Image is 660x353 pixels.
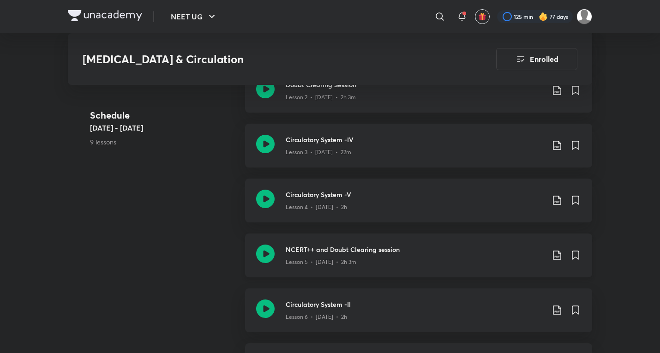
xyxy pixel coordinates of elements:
[286,190,544,199] h3: Circulatory System -V
[478,12,486,21] img: avatar
[286,148,351,156] p: Lesson 3 • [DATE] • 22m
[245,233,592,288] a: NCERT++ and Doubt Clearing sessionLesson 5 • [DATE] • 2h 3m
[245,69,592,124] a: Doubt Clearing SessionLesson 2 • [DATE] • 2h 3m
[286,135,544,144] h3: Circulatory System -IV
[245,288,592,343] a: Circulatory System -IILesson 6 • [DATE] • 2h
[165,7,223,26] button: NEET UG
[576,9,592,24] img: Kushagra Singh
[286,258,356,266] p: Lesson 5 • [DATE] • 2h 3m
[245,124,592,179] a: Circulatory System -IVLesson 3 • [DATE] • 22m
[475,9,490,24] button: avatar
[90,108,238,122] h4: Schedule
[286,93,356,102] p: Lesson 2 • [DATE] • 2h 3m
[68,10,142,21] img: Company Logo
[286,299,544,309] h3: Circulatory System -II
[90,137,238,147] p: 9 lessons
[496,48,577,70] button: Enrolled
[286,203,347,211] p: Lesson 4 • [DATE] • 2h
[286,313,347,321] p: Lesson 6 • [DATE] • 2h
[245,179,592,233] a: Circulatory System -VLesson 4 • [DATE] • 2h
[286,245,544,254] h3: NCERT++ and Doubt Clearing session
[68,10,142,24] a: Company Logo
[90,122,238,133] h5: [DATE] - [DATE]
[83,53,444,66] h3: [MEDICAL_DATA] & Circulation
[539,12,548,21] img: streak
